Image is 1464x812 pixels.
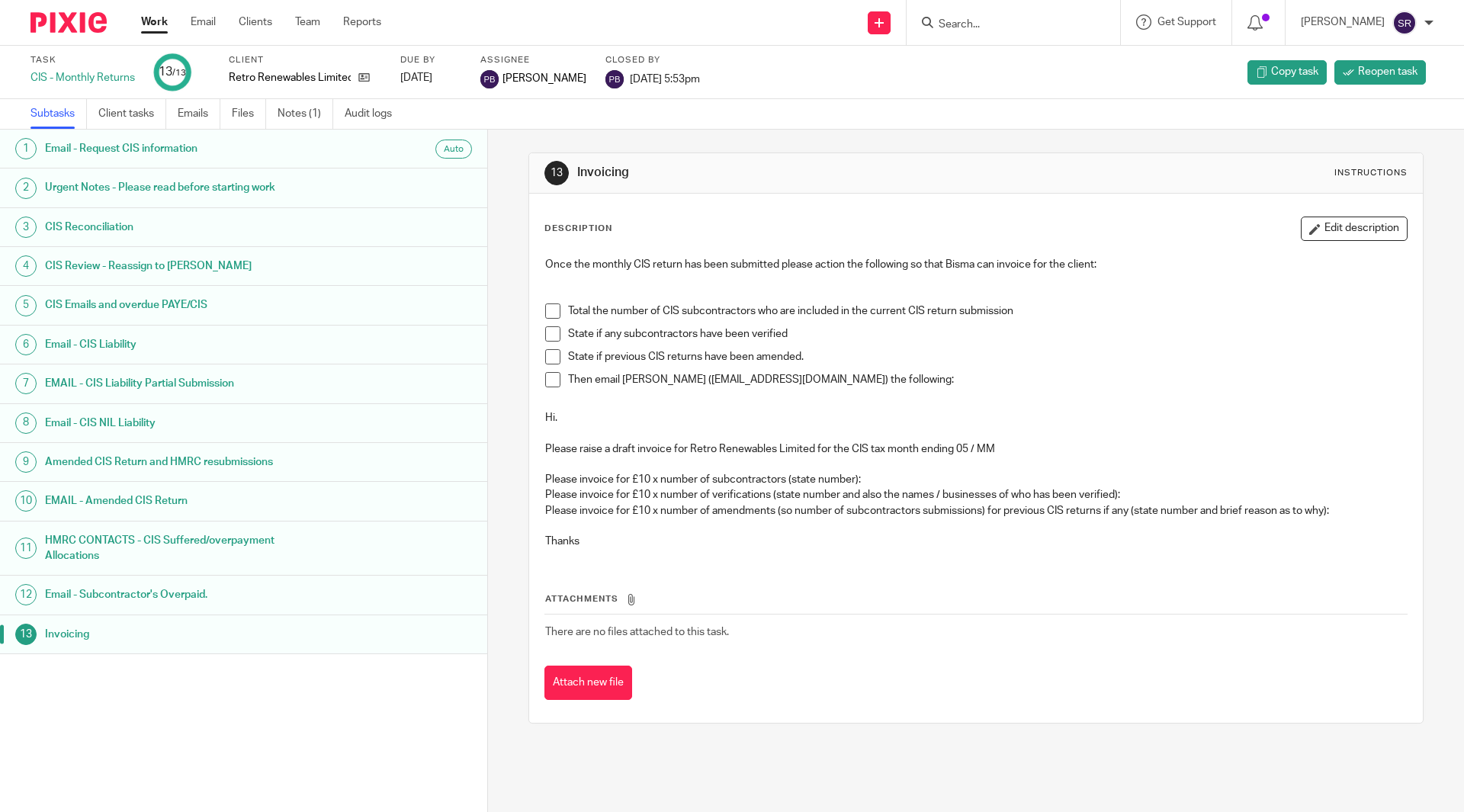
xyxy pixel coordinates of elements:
[295,14,320,30] a: Team
[343,14,381,30] a: Reports
[30,99,87,129] a: Subtasks
[1271,64,1318,79] span: Copy task
[605,70,624,88] img: svg%3E
[15,538,37,559] div: 11
[545,257,1406,272] p: Once the monthly CIS return has been submitted please action the following so that Bisma can invo...
[480,54,586,66] label: Assignee
[178,99,220,129] a: Emails
[45,255,330,278] h1: CIS Review - Reassign to [PERSON_NAME]
[159,63,186,81] div: 13
[15,412,37,434] div: 8
[45,333,330,356] h1: Email - CIS Liability
[568,372,1406,387] p: Then email [PERSON_NAME] ([EMAIL_ADDRESS][DOMAIN_NAME]) the following:
[502,71,586,86] span: [PERSON_NAME]
[30,12,107,33] img: Pixie
[1157,17,1216,27] span: Get Support
[605,54,700,66] label: Closed by
[141,14,168,30] a: Work
[1334,60,1426,85] a: Reopen task
[1301,217,1408,241] button: Edit description
[15,255,37,277] div: 4
[1301,14,1385,30] p: [PERSON_NAME]
[545,441,1406,457] p: Please raise a draft invoice for Retro Renewables Limited for the CIS tax month ending 05 / MM
[545,472,1406,487] p: Please invoice for £10 x number of subcontractors (state number):
[45,137,330,160] h1: Email - Request CIS information
[45,176,330,199] h1: Urgent Notes - Please read before starting work
[568,326,1406,342] p: State if any subcontractors have been verified
[278,99,333,129] a: Notes (1)
[45,489,330,512] h1: EMAIL - Amended CIS Return
[1392,11,1417,35] img: svg%3E
[45,451,330,473] h1: Amended CIS Return and HMRC resubmissions
[435,140,472,159] div: Auto
[15,584,37,605] div: 12
[45,529,330,568] h1: HMRC CONTACTS - CIS Suffered/overpayment Allocations
[15,373,37,394] div: 7
[15,295,37,316] div: 5
[400,54,461,66] label: Due by
[545,410,1406,425] p: Hi.
[191,14,216,30] a: Email
[1247,60,1327,85] a: Copy task
[630,73,700,84] span: [DATE] 5:53pm
[15,490,37,512] div: 10
[545,595,618,603] span: Attachments
[30,70,135,85] div: CIS - Monthly Returns
[239,14,272,30] a: Clients
[544,223,612,235] p: Description
[545,534,1406,549] p: Thanks
[544,666,632,700] button: Attach new file
[577,165,1009,181] h1: Invoicing
[480,70,499,88] img: svg%3E
[545,503,1406,518] p: Please invoice for £10 x number of amendments (so number of subcontractors submissions) for previ...
[98,99,166,129] a: Client tasks
[15,624,37,645] div: 13
[400,70,461,85] div: [DATE]
[45,412,330,435] h1: Email - CIS NIL Liability
[1358,64,1417,79] span: Reopen task
[45,583,330,606] h1: Email - Subcontractor's Overpaid.
[937,18,1074,32] input: Search
[15,217,37,238] div: 3
[232,99,266,129] a: Files
[172,69,186,77] small: /13
[229,54,381,66] label: Client
[229,70,351,85] p: Retro Renewables Limited
[15,178,37,199] div: 2
[544,161,569,185] div: 13
[568,303,1406,319] p: Total the number of CIS subcontractors who are included in the current CIS return submission
[1334,167,1408,179] div: Instructions
[545,487,1406,502] p: Please invoice for £10 x number of verifications (state number and also the names / businesses of...
[15,334,37,355] div: 6
[545,627,729,637] span: There are no files attached to this task.
[45,216,330,239] h1: CIS Reconciliation
[30,54,135,66] label: Task
[15,138,37,159] div: 1
[345,99,403,129] a: Audit logs
[45,623,330,646] h1: Invoicing
[568,349,1406,364] p: State if previous CIS returns have been amended.
[45,372,330,395] h1: EMAIL - CIS Liability Partial Submission
[15,451,37,473] div: 9
[45,294,330,316] h1: CIS Emails and overdue PAYE/CIS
